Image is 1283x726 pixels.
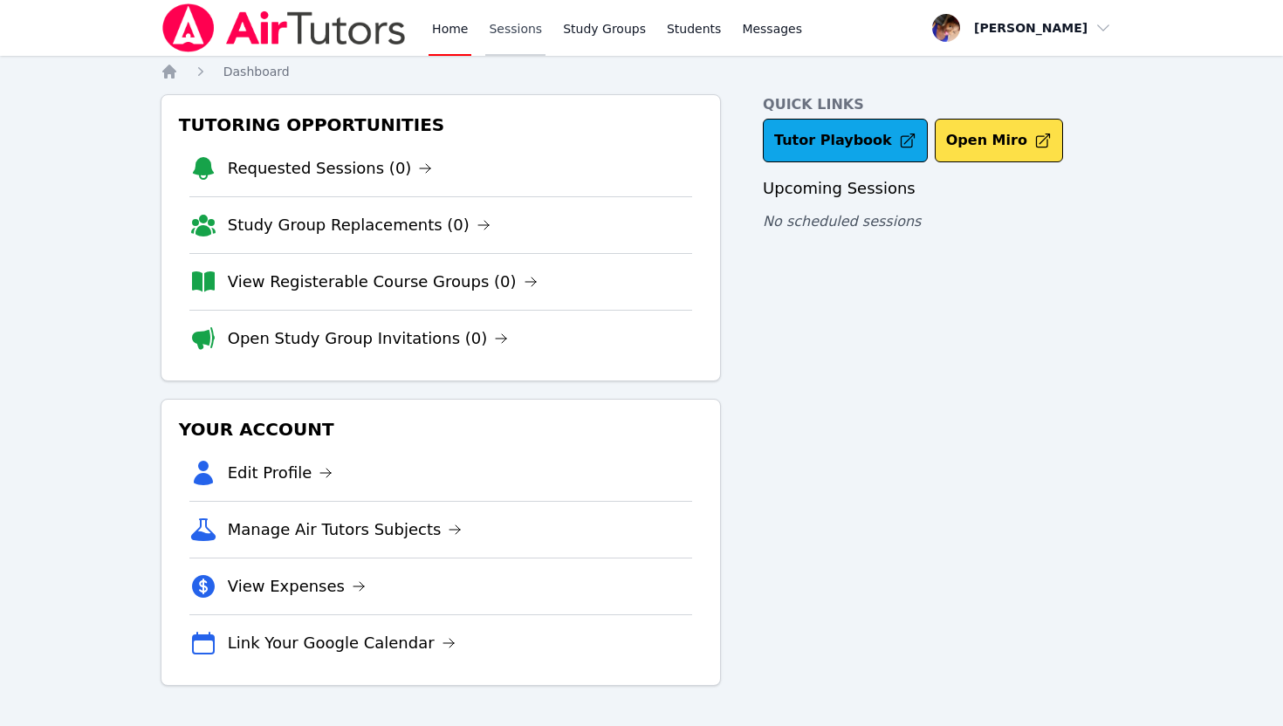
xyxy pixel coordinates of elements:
[175,414,706,445] h3: Your Account
[742,20,802,38] span: Messages
[161,63,1123,80] nav: Breadcrumb
[228,270,538,294] a: View Registerable Course Groups (0)
[763,176,1122,201] h3: Upcoming Sessions
[223,63,290,80] a: Dashboard
[223,65,290,79] span: Dashboard
[228,213,491,237] a: Study Group Replacements (0)
[228,517,463,542] a: Manage Air Tutors Subjects
[228,461,333,485] a: Edit Profile
[763,119,928,162] a: Tutor Playbook
[763,94,1122,115] h4: Quick Links
[763,213,921,229] span: No scheduled sessions
[935,119,1063,162] button: Open Miro
[228,326,509,351] a: Open Study Group Invitations (0)
[228,631,456,655] a: Link Your Google Calendar
[228,574,366,599] a: View Expenses
[161,3,408,52] img: Air Tutors
[228,156,433,181] a: Requested Sessions (0)
[175,109,706,140] h3: Tutoring Opportunities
